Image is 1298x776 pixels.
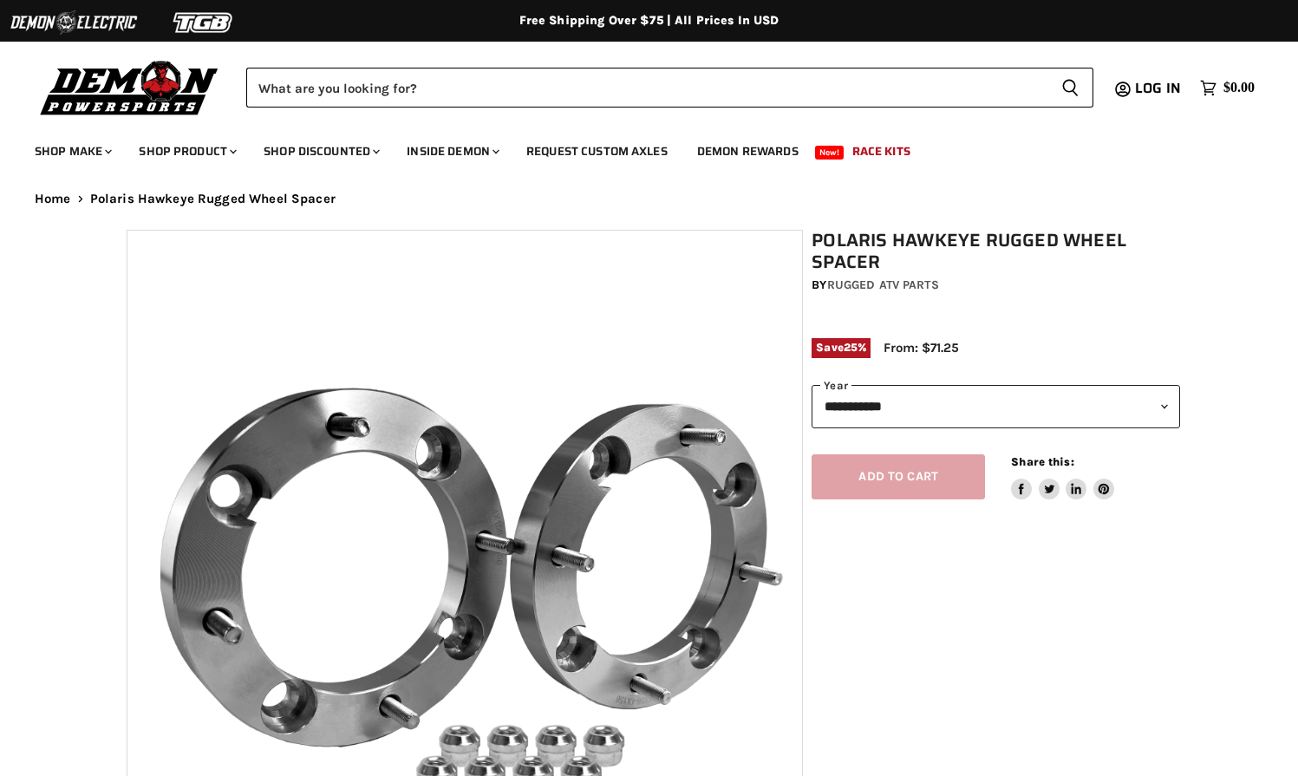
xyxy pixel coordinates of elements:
a: $0.00 [1191,75,1263,101]
a: Home [35,192,71,206]
a: Demon Rewards [684,134,812,169]
a: Shop Product [126,134,247,169]
img: Demon Powersports [35,56,225,118]
a: Request Custom Axles [513,134,681,169]
ul: Main menu [22,127,1250,169]
span: Polaris Hawkeye Rugged Wheel Spacer [90,192,336,206]
span: $0.00 [1223,80,1255,96]
form: Product [246,68,1093,108]
select: year [812,385,1180,427]
img: TGB Logo 2 [139,6,269,39]
span: Share this: [1011,455,1073,468]
a: Inside Demon [394,134,510,169]
div: by [812,276,1180,295]
span: Save % [812,338,871,357]
a: Shop Discounted [251,134,390,169]
aside: Share this: [1011,454,1114,500]
button: Search [1047,68,1093,108]
input: Search [246,68,1047,108]
span: 25 [844,341,858,354]
span: From: $71.25 [884,340,959,355]
span: New! [815,146,845,160]
a: Shop Make [22,134,122,169]
a: Log in [1127,81,1191,96]
a: Race Kits [839,134,923,169]
a: Rugged ATV Parts [827,277,939,292]
h1: Polaris Hawkeye Rugged Wheel Spacer [812,230,1180,273]
img: Demon Electric Logo 2 [9,6,139,39]
span: Log in [1135,77,1181,99]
